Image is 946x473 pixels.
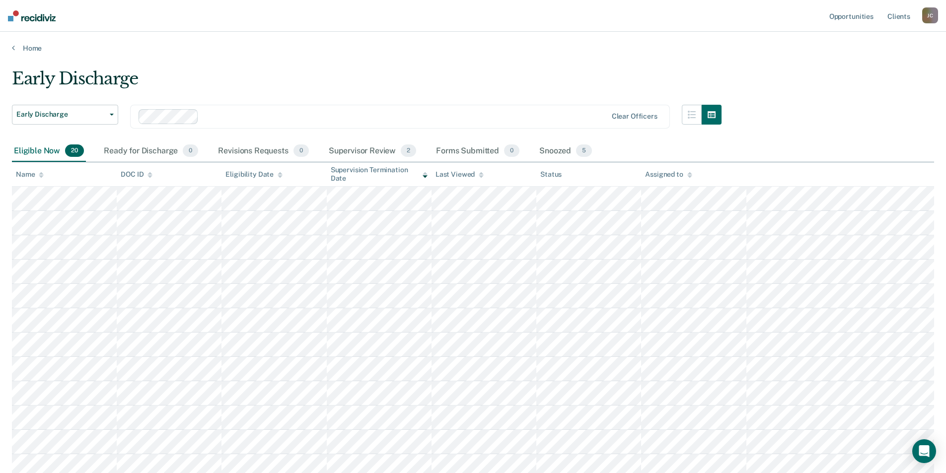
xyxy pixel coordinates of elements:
[8,10,56,21] img: Recidiviz
[293,144,309,157] span: 0
[12,44,934,53] a: Home
[327,140,419,162] div: Supervisor Review2
[434,140,521,162] div: Forms Submitted0
[576,144,592,157] span: 5
[102,140,200,162] div: Ready for Discharge0
[537,140,594,162] div: Snoozed5
[65,144,84,157] span: 20
[436,170,484,179] div: Last Viewed
[922,7,938,23] button: JC
[12,140,86,162] div: Eligible Now20
[16,170,44,179] div: Name
[912,439,936,463] div: Open Intercom Messenger
[225,170,283,179] div: Eligibility Date
[922,7,938,23] div: J C
[183,144,198,157] span: 0
[645,170,692,179] div: Assigned to
[12,105,118,125] button: Early Discharge
[331,166,428,183] div: Supervision Termination Date
[216,140,310,162] div: Revisions Requests0
[504,144,519,157] span: 0
[612,112,657,121] div: Clear officers
[540,170,562,179] div: Status
[121,170,152,179] div: DOC ID
[16,110,106,119] span: Early Discharge
[12,68,722,97] div: Early Discharge
[401,144,416,157] span: 2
